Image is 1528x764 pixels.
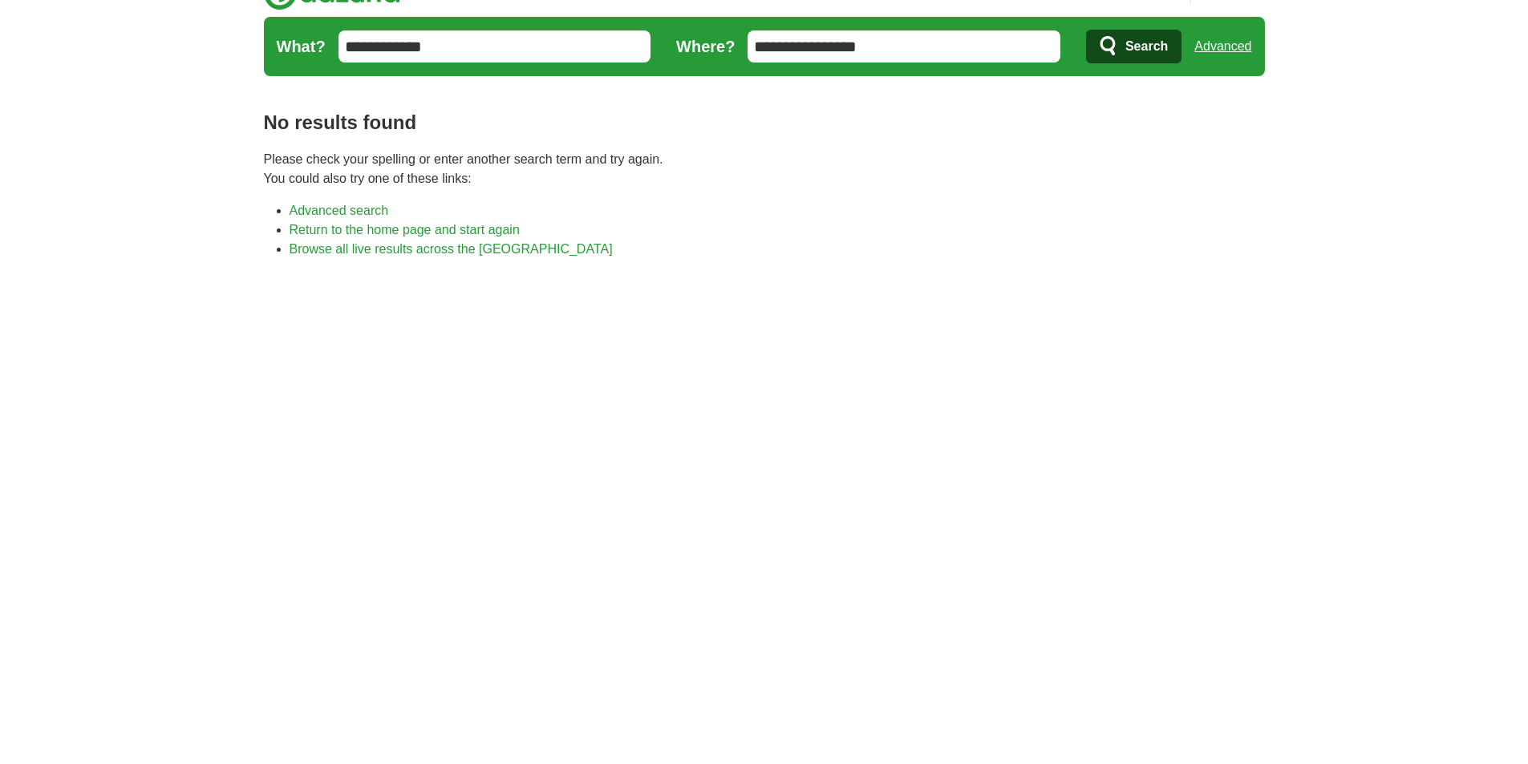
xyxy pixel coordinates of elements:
[264,150,1265,188] p: Please check your spelling or enter another search term and try again. You could also try one of ...
[290,242,613,256] a: Browse all live results across the [GEOGRAPHIC_DATA]
[1125,30,1168,63] span: Search
[1194,30,1251,63] a: Advanced
[290,204,389,217] a: Advanced search
[676,34,735,59] label: Where?
[277,34,326,59] label: What?
[1086,30,1181,63] button: Search
[290,223,520,236] a: Return to the home page and start again
[264,108,1265,137] h1: No results found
